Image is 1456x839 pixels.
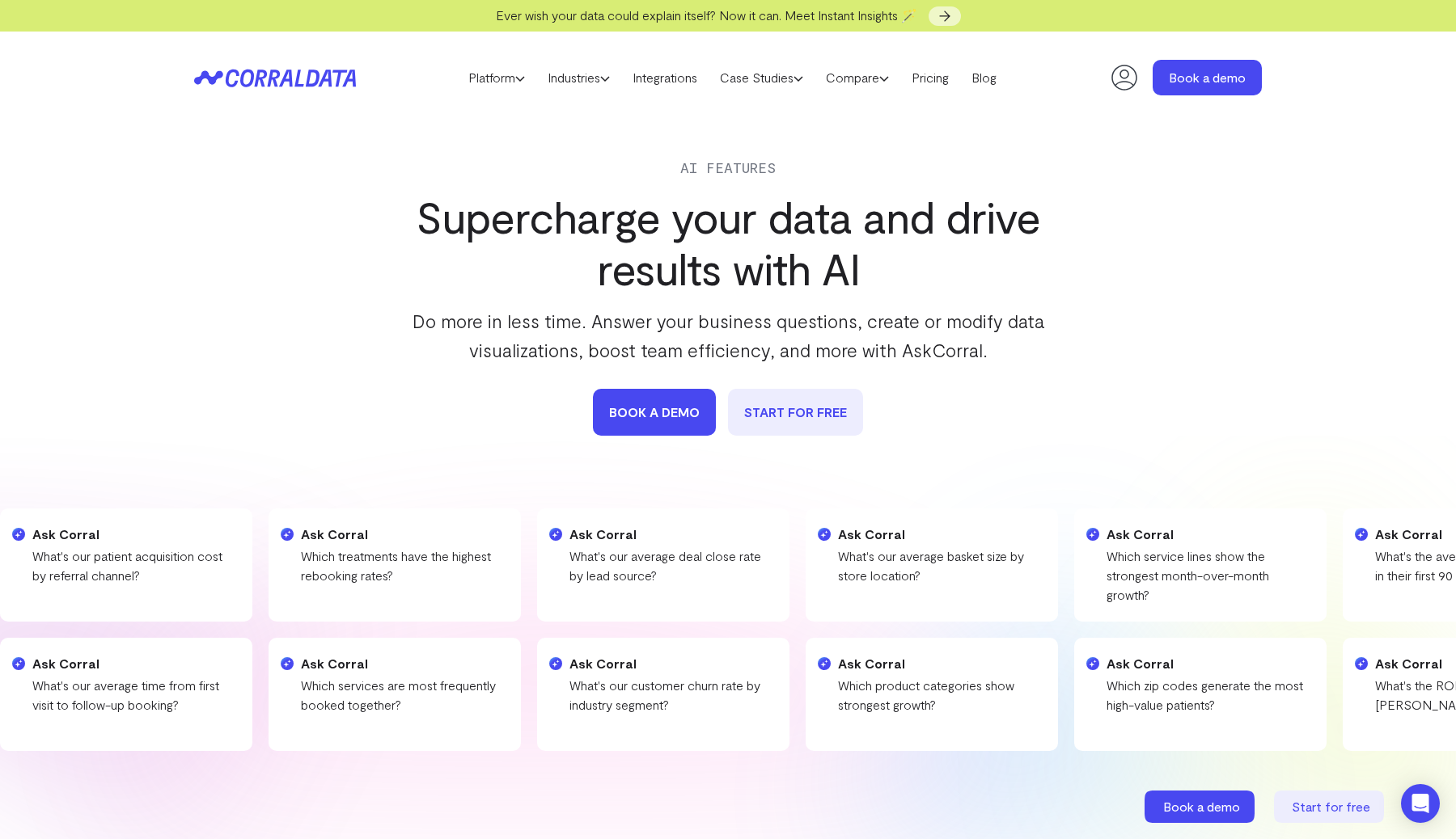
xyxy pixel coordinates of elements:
[318,654,522,673] h4: Ask Corral
[1274,791,1387,823] a: Start for free
[709,65,815,90] a: Case Studies
[49,654,253,673] h4: Ask Corral
[621,65,709,90] a: Integrations
[728,389,863,436] a: START FOR FREE
[1145,791,1258,823] a: Book a demo
[569,546,772,585] p: What's our average deal close rate by lead source?
[32,525,235,544] h4: Ask Corral
[960,65,1008,90] a: Blog
[536,65,621,90] a: Industries
[569,525,772,544] h4: Ask Corral
[318,676,522,715] p: Which treatment packages drive highest revenue?
[49,676,253,715] p: What's our customer acquisition cost trend over time?
[300,525,504,544] h4: Ask Corral
[586,654,790,673] h4: Ask Corral
[1124,654,1327,673] h4: Ask Corral
[1153,60,1262,95] a: Book a demo
[398,156,1058,179] div: AI Features
[398,191,1058,294] h1: Supercharge your data and drive results with AI
[300,546,504,585] p: Which treatments have the highest rebooking rates?
[398,306,1058,365] p: Do more in less time. Answer your business questions, create or modify data visualizations, boost...
[457,65,536,90] a: Platform
[593,389,716,436] a: book a demo
[900,65,960,90] a: Pricing
[32,546,235,585] p: What's our patient acquisition cost by referral channel?
[1106,525,1310,544] h4: Ask Corral
[1106,546,1310,605] p: Which service lines show the strongest month-over-month growth?
[837,546,1041,585] p: What's our average basket size by store location?
[855,654,1059,673] h4: Ask Corral
[1124,676,1327,715] p: How do referral patterns vary by location?
[1163,799,1240,814] span: Book a demo
[1401,784,1440,823] div: Open Intercom Messenger
[1292,799,1370,814] span: Start for free
[496,7,917,23] span: Ever wish your data could explain itself? Now it can. Meet Instant Insights 🪄
[815,65,900,90] a: Compare
[837,525,1041,544] h4: Ask Corral
[586,676,790,715] p: What's our sales cycle duration by product type?
[855,676,1059,715] p: What's our inventory turnover rate by category?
